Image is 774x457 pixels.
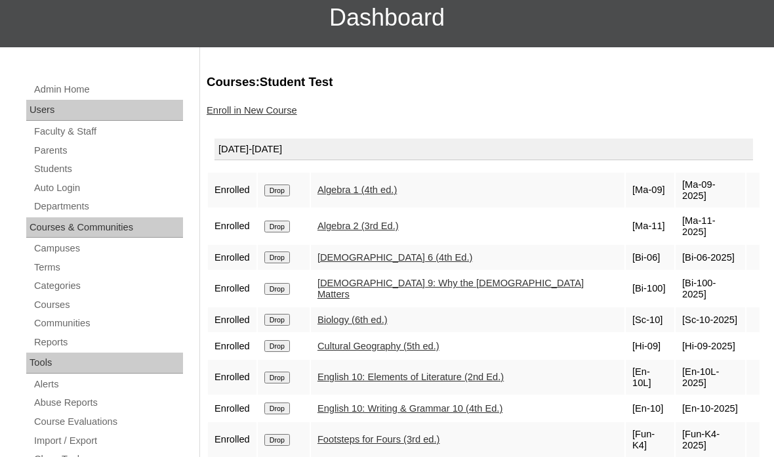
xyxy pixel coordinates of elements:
a: Course Evaluations [33,414,183,430]
td: [Hi-09] [626,334,674,359]
td: [En-10L] [626,360,674,395]
td: Enrolled [208,334,256,359]
a: Algebra 2 (3rd Ed.) [317,221,399,231]
td: [Bi-100] [626,271,674,306]
td: [Sc-10] [626,307,674,332]
td: Enrolled [208,173,256,207]
input: Drop [264,251,290,263]
td: [Bi-100-2025] [676,271,745,306]
a: Auto Login [33,180,183,196]
a: Campuses [33,240,183,257]
td: Enrolled [208,360,256,395]
td: [En-10-2025] [676,396,745,421]
td: [Sc-10-2025] [676,307,745,332]
input: Drop [264,314,290,326]
a: Footsteps for Fours (3rd ed.) [317,434,440,445]
td: Enrolled [208,396,256,421]
a: English 10: Writing & Grammar 10 (4th Ed.) [317,403,502,414]
input: Drop [264,340,290,352]
td: Enrolled [208,307,256,332]
input: Drop [264,221,290,232]
td: Enrolled [208,422,256,457]
a: Cultural Geography (5th ed.) [317,341,439,351]
a: Reports [33,334,183,351]
a: Biology (6th ed.) [317,315,388,325]
td: Enrolled [208,271,256,306]
a: Algebra 1 (4th ed.) [317,185,397,195]
a: [DEMOGRAPHIC_DATA] 6 (4th Ed.) [317,252,472,263]
a: English 10: Elements of Literature (2nd Ed.) [317,372,504,382]
h3: Courses:Student Test [207,74,761,91]
td: [Bi-06] [626,245,674,270]
input: Drop [264,434,290,446]
td: [Ma-11-2025] [676,209,745,244]
a: Courses [33,297,183,313]
a: Parents [33,142,183,159]
input: Drop [264,185,290,196]
a: Departments [33,198,183,215]
a: Alerts [33,376,183,393]
div: Users [26,100,183,121]
a: Import / Export [33,433,183,449]
a: [DEMOGRAPHIC_DATA] 9: Why the [DEMOGRAPHIC_DATA] Matters [317,278,584,299]
div: Courses & Communities [26,217,183,238]
td: [En-10L-2025] [676,360,745,395]
a: Terms [33,259,183,276]
div: [DATE]-[DATE] [214,139,753,161]
td: Enrolled [208,209,256,244]
td: [En-10] [626,396,674,421]
a: Faculty & Staff [33,123,183,140]
td: Enrolled [208,245,256,270]
td: [Ma-09-2025] [676,173,745,207]
input: Drop [264,372,290,383]
td: [Fun-K4] [626,422,674,457]
td: [Ma-11] [626,209,674,244]
td: [Ma-09] [626,173,674,207]
input: Drop [264,403,290,414]
a: Enroll in New Course [207,105,297,116]
a: Students [33,161,183,177]
a: Communities [33,315,183,332]
div: Tools [26,353,183,374]
td: [Fun-K4-2025] [676,422,745,457]
a: Admin Home [33,81,183,98]
td: [Bi-06-2025] [676,245,745,270]
td: [Hi-09-2025] [676,334,745,359]
a: Categories [33,278,183,294]
a: Abuse Reports [33,395,183,411]
input: Drop [264,283,290,295]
